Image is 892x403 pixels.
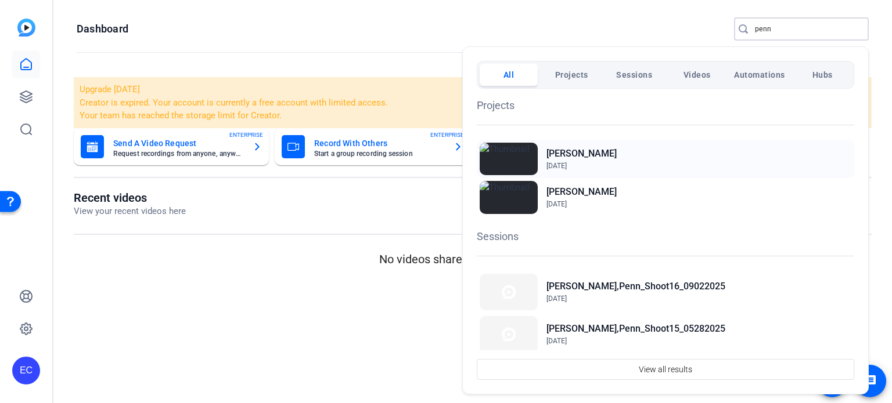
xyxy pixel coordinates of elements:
span: Hubs [812,64,833,85]
img: Thumbnail [480,181,538,213]
img: Thumbnail [480,143,538,175]
span: [DATE] [546,162,567,170]
span: Projects [555,64,588,85]
span: [DATE] [546,295,567,303]
img: Thumbnail [480,274,538,310]
h2: [PERSON_NAME] [546,147,617,161]
span: Automations [734,64,785,85]
span: Sessions [616,64,652,85]
span: View all results [639,358,692,380]
h2: [PERSON_NAME] [546,185,617,199]
img: Thumbnail [480,316,538,353]
button: View all results [477,359,854,380]
span: [DATE] [546,200,567,208]
span: [DATE] [546,337,567,345]
h2: [PERSON_NAME],Penn_Shoot16_09022025 [546,279,725,293]
h2: [PERSON_NAME],Penn_Shoot15_05282025 [546,322,725,336]
span: All [503,64,515,85]
h1: Projects [477,97,854,113]
h1: Sessions [477,228,854,244]
span: Videos [684,64,711,85]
